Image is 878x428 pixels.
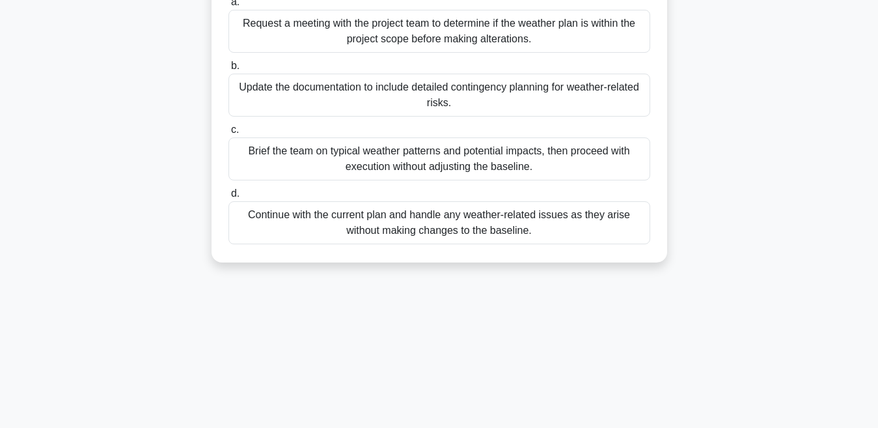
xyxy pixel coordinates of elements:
div: Continue with the current plan and handle any weather-related issues as they arise without making... [228,201,650,244]
div: Brief the team on typical weather patterns and potential impacts, then proceed with execution wit... [228,137,650,180]
span: b. [231,60,240,71]
div: Request a meeting with the project team to determine if the weather plan is within the project sc... [228,10,650,53]
span: d. [231,188,240,199]
span: c. [231,124,239,135]
div: Update the documentation to include detailed contingency planning for weather-related risks. [228,74,650,117]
